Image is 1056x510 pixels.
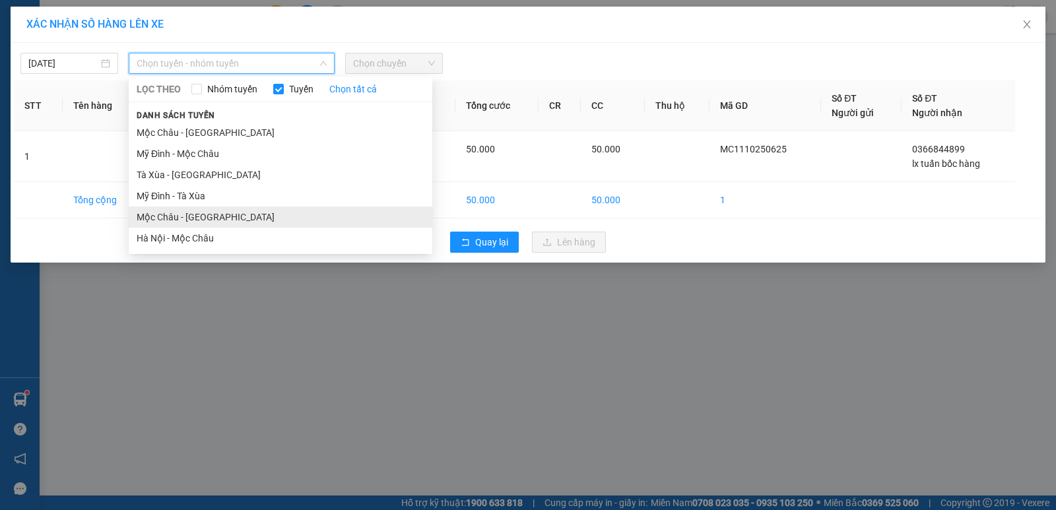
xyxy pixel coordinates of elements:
[581,182,645,218] td: 50.000
[581,80,645,131] th: CC
[129,122,432,143] li: Mộc Châu - [GEOGRAPHIC_DATA]
[709,182,821,218] td: 1
[63,80,145,131] th: Tên hàng
[475,235,508,249] span: Quay lại
[591,144,620,154] span: 50.000
[720,144,787,154] span: MC1110250625
[1008,7,1045,44] button: Close
[319,59,327,67] span: down
[202,82,263,96] span: Nhóm tuyến
[129,228,432,249] li: Hà Nội - Mộc Châu
[455,182,539,218] td: 50.000
[912,144,965,154] span: 0366844899
[129,185,432,207] li: Mỹ Đình - Tà Xùa
[63,182,145,218] td: Tổng cộng
[539,80,581,131] th: CR
[832,108,874,118] span: Người gửi
[14,131,63,182] td: 1
[450,232,519,253] button: rollbackQuay lại
[912,108,962,118] span: Người nhận
[129,110,223,121] span: Danh sách tuyến
[1022,19,1032,30] span: close
[532,232,606,253] button: uploadLên hàng
[14,80,63,131] th: STT
[129,164,432,185] li: Tà Xùa - [GEOGRAPHIC_DATA]
[137,82,181,96] span: LỌC THEO
[28,56,98,71] input: 11/10/2025
[455,80,539,131] th: Tổng cước
[461,238,470,248] span: rollback
[137,53,327,73] span: Chọn tuyến - nhóm tuyến
[466,144,495,154] span: 50.000
[832,93,857,104] span: Số ĐT
[912,158,980,169] span: lx tuấn bốc hàng
[912,93,937,104] span: Số ĐT
[353,53,435,73] span: Chọn chuyến
[129,207,432,228] li: Mộc Châu - [GEOGRAPHIC_DATA]
[329,82,377,96] a: Chọn tất cả
[709,80,821,131] th: Mã GD
[129,143,432,164] li: Mỹ Đình - Mộc Châu
[284,82,319,96] span: Tuyến
[645,80,709,131] th: Thu hộ
[26,18,164,30] span: XÁC NHẬN SỐ HÀNG LÊN XE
